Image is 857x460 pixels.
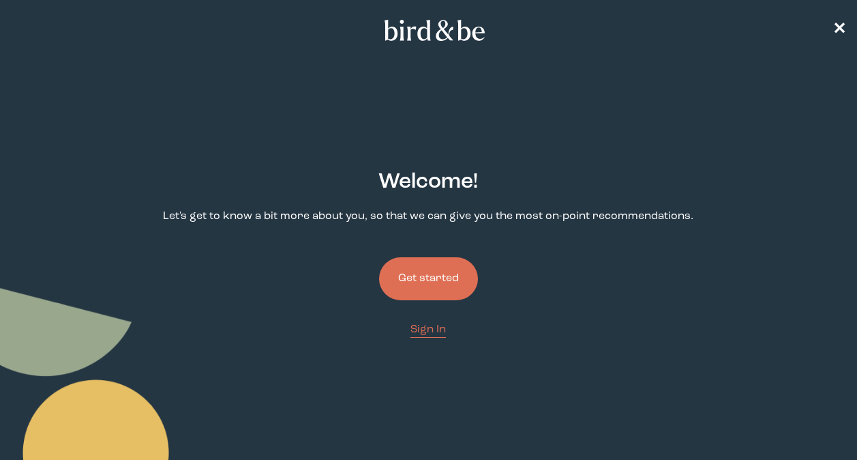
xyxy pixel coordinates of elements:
[789,396,843,446] iframe: Gorgias live chat messenger
[379,235,478,322] a: Get started
[832,18,846,42] a: ✕
[832,22,846,38] span: ✕
[378,167,478,198] h2: Welcome !
[379,257,478,300] button: Get started
[410,324,446,335] span: Sign In
[163,209,693,225] p: Let's get to know a bit more about you, so that we can give you the most on-point recommendations.
[410,322,446,338] a: Sign In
